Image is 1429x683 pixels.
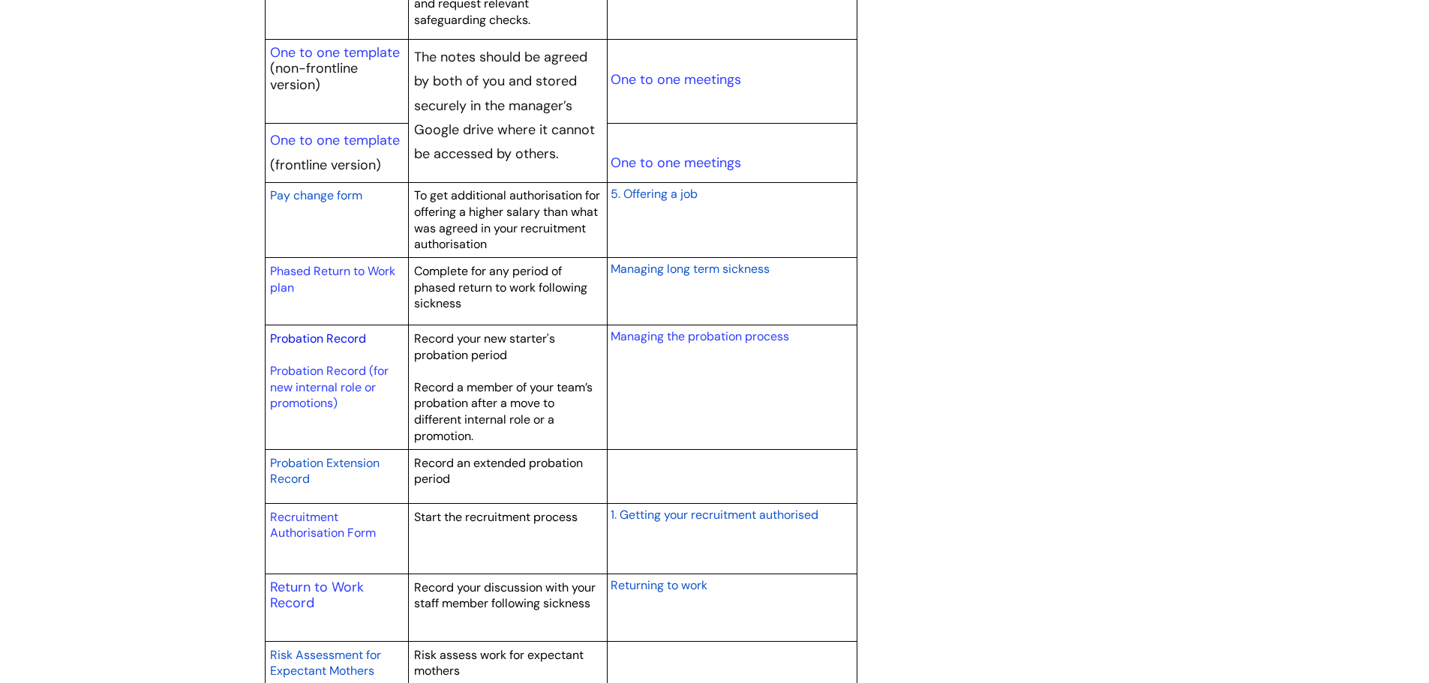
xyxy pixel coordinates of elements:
a: Return to Work Record [270,578,364,613]
span: 5. Offering a job [611,186,698,202]
a: Risk Assessment for Expectant Mothers [270,646,381,680]
a: Phased Return to Work plan [270,263,395,295]
span: To get additional authorisation for offering a higher salary than what was agreed in your recruit... [414,187,600,252]
a: One to one meetings [611,154,741,172]
span: Managing long term sickness [611,261,770,277]
span: Start the recruitment process [414,509,578,525]
a: One to one template [270,43,400,61]
td: The notes should be agreed by both of you and stored securely in the manager’s Google drive where... [409,40,608,183]
td: (frontline version) [265,123,409,182]
span: 1. Getting your recruitment authorised [611,507,818,523]
span: Pay change form [270,187,362,203]
a: Managing the probation process [611,328,789,344]
span: Complete for any period of phased return to work following sickness [414,263,587,311]
a: Recruitment Authorisation Form [270,509,376,541]
span: Record a member of your team’s probation after a move to different internal role or a promotion. [414,379,593,444]
span: Record your new starter's probation period [414,331,555,363]
span: Probation Extension Record [270,455,380,487]
span: Returning to work [611,577,707,593]
span: Record an extended probation period [414,455,583,487]
span: Risk Assessment for Expectant Mothers [270,647,381,679]
a: Returning to work [611,576,707,594]
a: Managing long term sickness [611,259,770,277]
span: Record your discussion with your staff member following sickness [414,580,596,612]
a: 1. Getting your recruitment authorised [611,505,818,523]
a: Probation Record [270,331,366,346]
a: One to one meetings [611,70,741,88]
p: (non-frontline version) [270,61,404,93]
a: 5. Offering a job [611,184,698,202]
a: One to one template [270,131,400,149]
a: Probation Extension Record [270,454,380,488]
a: Probation Record (for new internal role or promotions) [270,363,389,411]
a: Pay change form [270,186,362,204]
span: Risk assess work for expectant mothers [414,647,584,679]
